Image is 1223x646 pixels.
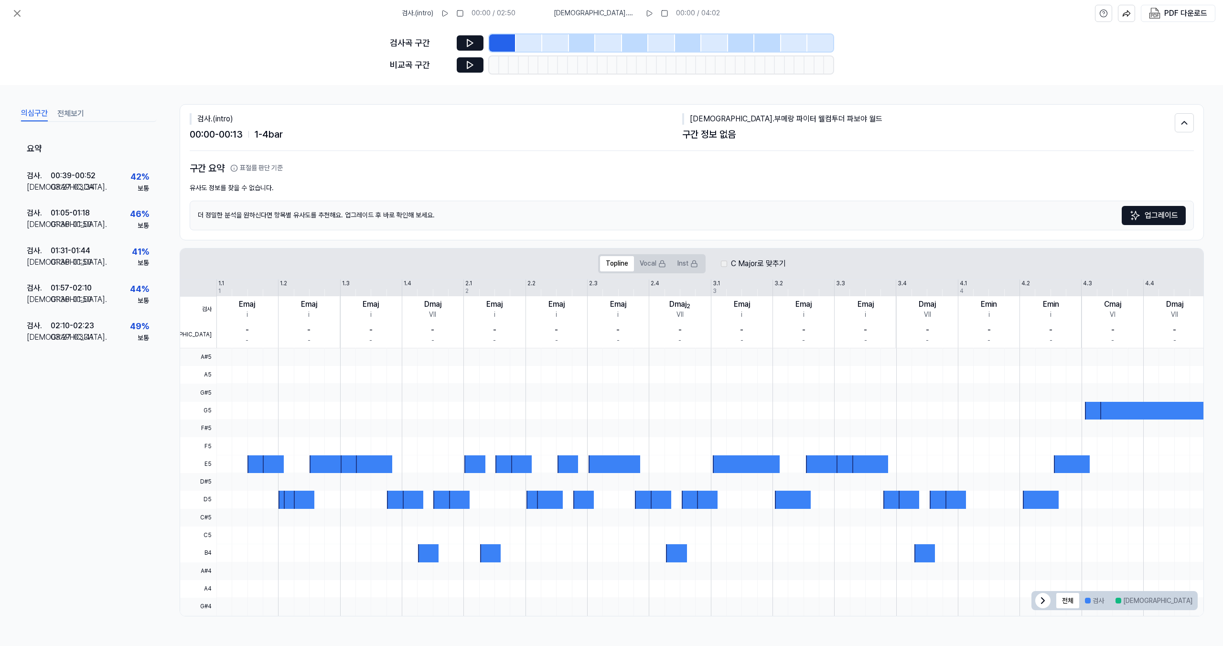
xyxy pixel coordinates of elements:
[190,127,243,142] span: 00:00 - 00:13
[864,336,867,345] div: -
[246,336,248,345] div: -
[27,332,51,343] div: [DEMOGRAPHIC_DATA] .
[190,183,1194,193] div: 유사도 정보를 찾을 수 없습니다.
[280,280,287,288] div: 1.2
[180,402,216,420] span: G5
[1166,299,1183,310] div: Dmaj
[218,287,221,295] div: 1
[1149,8,1160,19] img: PDF Download
[51,257,92,268] div: 01:36 - 01:50
[180,473,216,491] span: D#5
[1173,336,1176,345] div: -
[1173,324,1176,336] div: -
[180,437,216,455] span: F5
[987,324,991,336] div: -
[1171,310,1178,320] div: VII
[1099,9,1108,18] svg: help
[308,310,310,320] div: i
[27,207,51,219] div: 검사 .
[308,336,311,345] div: -
[493,336,496,345] div: -
[1050,310,1051,320] div: i
[424,299,441,310] div: Dmaj
[465,280,472,288] div: 2.1
[740,336,743,345] div: -
[369,336,372,345] div: -
[472,9,515,18] div: 00:00 / 02:50
[924,310,931,320] div: VII
[774,280,783,288] div: 3.2
[130,282,149,296] div: 44 %
[555,324,558,336] div: -
[1111,336,1114,345] div: -
[404,280,411,288] div: 1.4
[556,310,557,320] div: i
[27,294,51,305] div: [DEMOGRAPHIC_DATA] .
[987,336,990,345] div: -
[678,324,682,336] div: -
[247,310,248,320] div: i
[898,280,907,288] div: 3.4
[180,366,216,384] span: A5
[1043,299,1059,310] div: Emin
[255,127,283,142] span: 1 - 4 bar
[960,287,964,295] div: 4
[1110,593,1198,608] button: [DEMOGRAPHIC_DATA]
[600,256,634,271] button: Topline
[51,294,92,305] div: 01:36 - 01:50
[138,221,149,231] div: 보통
[218,280,224,288] div: 1.1
[51,320,94,332] div: 02:10 - 02:23
[307,324,311,336] div: -
[687,303,690,310] sub: 2
[836,280,845,288] div: 3.3
[390,36,451,50] div: 검사곡 구간
[865,310,866,320] div: i
[390,58,451,72] div: 비교곡 구간
[527,280,536,288] div: 2.2
[960,280,967,288] div: 4.1
[27,245,51,257] div: 검사 .
[713,280,720,288] div: 3.1
[180,491,216,508] span: D5
[734,299,750,310] div: Emaj
[617,310,619,320] div: i
[138,296,149,306] div: 보통
[1129,210,1141,221] img: Sparkles
[180,580,216,598] span: A4
[676,9,720,18] div: 00:00 / 04:02
[672,256,704,271] button: Inst
[1104,299,1121,310] div: Cmaj
[180,322,216,348] span: [DEMOGRAPHIC_DATA]
[342,280,350,288] div: 1.3
[180,544,216,562] span: B4
[802,336,805,345] div: -
[486,299,503,310] div: Emaj
[27,320,51,332] div: 검사 .
[27,257,51,268] div: [DEMOGRAPHIC_DATA] .
[51,207,90,219] div: 01:05 - 01:18
[1056,593,1079,608] button: 전체
[682,113,1175,125] div: [DEMOGRAPHIC_DATA] . 부메랑 파이터 웰컴투더 파보야 월드
[370,310,372,320] div: i
[27,182,51,193] div: [DEMOGRAPHIC_DATA] .
[802,324,805,336] div: -
[741,310,742,320] div: i
[180,527,216,544] span: C5
[190,201,1194,230] div: 더 정밀한 분석을 원하신다면 항목별 유사도를 추천해요. 업그레이드 후 바로 확인해 보세요.
[51,170,96,182] div: 00:39 - 00:52
[926,324,929,336] div: -
[190,161,1194,176] h2: 구간 요약
[1050,336,1052,345] div: -
[858,299,874,310] div: Emaj
[1145,280,1154,288] div: 4.4
[713,287,717,295] div: 3
[180,455,216,473] span: E5
[138,258,149,268] div: 보통
[1122,9,1131,18] img: share
[731,258,786,269] label: C Major로 맞추기
[429,310,436,320] div: VII
[431,324,434,336] div: -
[180,509,216,527] span: C#5
[51,332,93,343] div: 03:27 - 03:41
